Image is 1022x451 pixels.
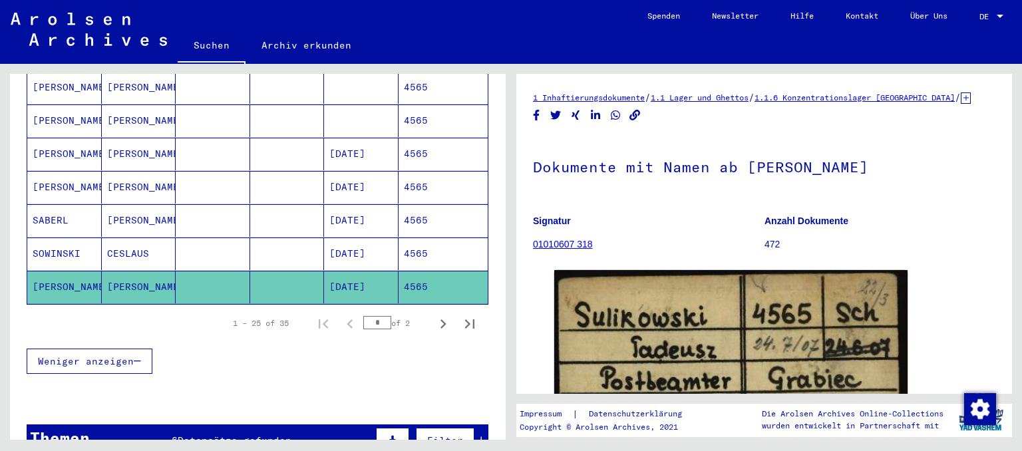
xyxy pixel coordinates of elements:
[955,91,961,103] span: /
[762,408,943,420] p: Die Arolsen Archives Online-Collections
[399,138,488,170] mat-cell: 4565
[399,237,488,270] mat-cell: 4565
[102,71,176,104] mat-cell: [PERSON_NAME]
[530,107,544,124] button: Share on Facebook
[956,403,1006,436] img: yv_logo.png
[963,392,995,424] div: Zustimmung ändern
[102,204,176,237] mat-cell: [PERSON_NAME]
[533,92,645,102] a: 1 Inhaftierungsdokumente
[27,237,102,270] mat-cell: SOWINSKI
[651,92,749,102] a: 1.1 Lager und Ghettos
[324,271,399,303] mat-cell: [DATE]
[755,92,955,102] a: 1.1.6 Konzentrationslager [GEOGRAPHIC_DATA]
[102,138,176,170] mat-cell: [PERSON_NAME]
[399,171,488,204] mat-cell: 4565
[324,171,399,204] mat-cell: [DATE]
[363,317,430,329] div: of 2
[233,317,289,329] div: 1 – 25 of 35
[11,13,167,46] img: Arolsen_neg.svg
[979,12,994,21] span: DE
[27,271,102,303] mat-cell: [PERSON_NAME]
[399,71,488,104] mat-cell: 4565
[430,310,456,337] button: Next page
[178,29,246,64] a: Suchen
[399,271,488,303] mat-cell: 4565
[324,237,399,270] mat-cell: [DATE]
[427,434,463,446] span: Filter
[246,29,367,61] a: Archiv erkunden
[609,107,623,124] button: Share on WhatsApp
[399,104,488,137] mat-cell: 4565
[456,310,483,337] button: Last page
[762,420,943,432] p: wurden entwickelt in Partnerschaft mit
[533,136,995,195] h1: Dokumente mit Namen ab [PERSON_NAME]
[533,216,571,226] b: Signatur
[102,271,176,303] mat-cell: [PERSON_NAME]
[549,107,563,124] button: Share on Twitter
[765,237,995,251] p: 472
[589,107,603,124] button: Share on LinkedIn
[749,91,755,103] span: /
[102,104,176,137] mat-cell: [PERSON_NAME]
[178,434,291,446] span: Datensätze gefunden
[520,421,698,433] p: Copyright © Arolsen Archives, 2021
[628,107,642,124] button: Copy link
[102,171,176,204] mat-cell: [PERSON_NAME]
[27,204,102,237] mat-cell: SABERL
[324,138,399,170] mat-cell: [DATE]
[27,138,102,170] mat-cell: [PERSON_NAME]
[27,171,102,204] mat-cell: [PERSON_NAME]
[645,91,651,103] span: /
[27,349,152,374] button: Weniger anzeigen
[172,434,178,446] span: 6
[337,310,363,337] button: Previous page
[27,104,102,137] mat-cell: [PERSON_NAME]
[102,237,176,270] mat-cell: CESLAUS
[38,355,134,367] span: Weniger anzeigen
[520,407,572,421] a: Impressum
[569,107,583,124] button: Share on Xing
[964,393,996,425] img: Zustimmung ändern
[578,407,698,421] a: Datenschutzerklärung
[765,216,848,226] b: Anzahl Dokumente
[27,71,102,104] mat-cell: [PERSON_NAME]
[533,239,593,249] a: 01010607 318
[399,204,488,237] mat-cell: 4565
[310,310,337,337] button: First page
[30,426,90,450] div: Themen
[324,204,399,237] mat-cell: [DATE]
[520,407,698,421] div: |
